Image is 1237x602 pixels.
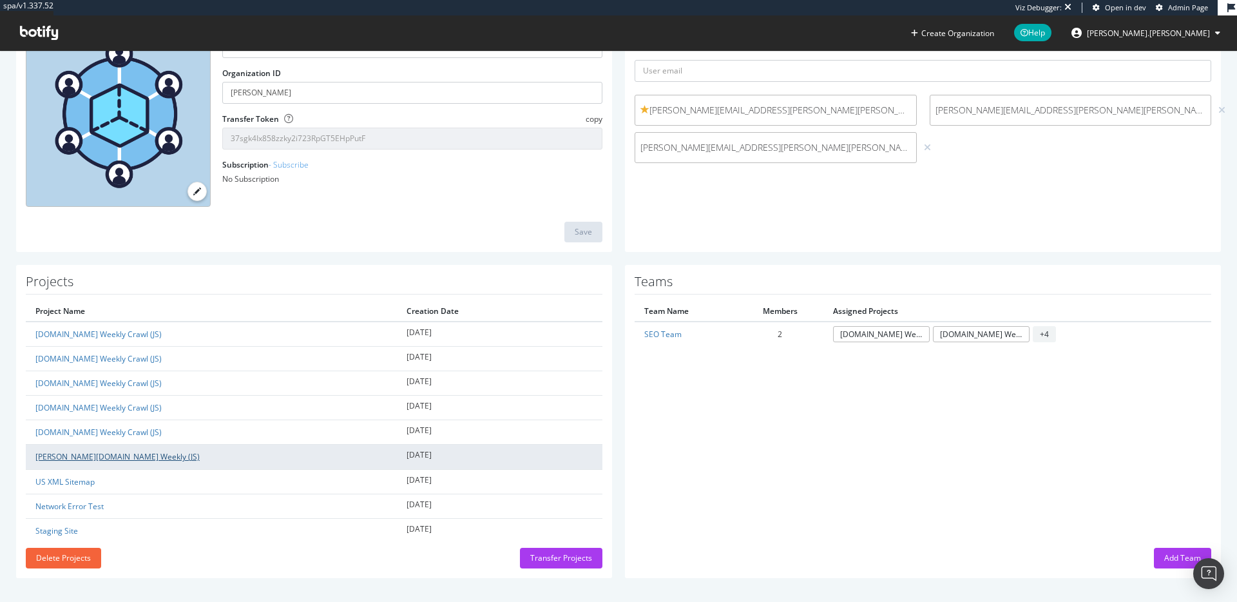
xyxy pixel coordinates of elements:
[1164,552,1201,563] div: Add Team
[564,222,602,242] button: Save
[1061,23,1231,43] button: [PERSON_NAME].[PERSON_NAME]
[397,396,602,420] td: [DATE]
[520,552,602,563] a: Transfer Projects
[586,113,602,124] span: copy
[737,322,823,346] td: 2
[910,27,995,39] button: Create Organization
[397,301,602,322] th: Creation Date
[1093,3,1146,13] a: Open in dev
[397,469,602,494] td: [DATE]
[1087,28,1210,39] span: nathan.mcginnis
[644,329,682,340] a: SEO Team
[26,548,101,568] button: Delete Projects
[397,346,602,371] td: [DATE]
[575,226,592,237] div: Save
[35,427,162,438] a: [DOMAIN_NAME] Weekly Crawl (JS)
[640,141,911,154] span: [PERSON_NAME][EMAIL_ADDRESS][PERSON_NAME][PERSON_NAME][DOMAIN_NAME]
[1168,3,1208,12] span: Admin Page
[35,402,162,413] a: [DOMAIN_NAME] Weekly Crawl (JS)
[635,275,1211,295] h1: Teams
[635,60,1211,82] input: User email
[222,68,281,79] label: Organization ID
[1154,548,1211,568] button: Add Team
[35,501,104,512] a: Network Error Test
[823,301,1211,322] th: Assigned Projects
[26,301,397,322] th: Project Name
[26,275,602,295] h1: Projects
[737,301,823,322] th: Members
[35,353,162,364] a: [DOMAIN_NAME] Weekly Crawl (JS)
[1154,552,1211,563] a: Add Team
[833,326,930,342] a: [DOMAIN_NAME] Weekly Crawl (JS)
[635,301,737,322] th: Team Name
[397,494,602,518] td: [DATE]
[35,476,95,487] a: US XML Sitemap
[1193,558,1224,589] div: Open Intercom Messenger
[640,104,911,117] span: [PERSON_NAME][EMAIL_ADDRESS][PERSON_NAME][PERSON_NAME][DOMAIN_NAME]
[1015,3,1062,13] div: Viz Debugger:
[222,82,602,104] input: Organization ID
[26,552,101,563] a: Delete Projects
[520,548,602,568] button: Transfer Projects
[397,518,602,543] td: [DATE]
[222,159,309,170] label: Subscription
[1014,24,1051,41] span: Help
[397,445,602,469] td: [DATE]
[35,378,162,389] a: [DOMAIN_NAME] Weekly Crawl (JS)
[269,159,309,170] a: - Subscribe
[530,552,592,563] div: Transfer Projects
[935,104,1206,117] span: [PERSON_NAME][EMAIL_ADDRESS][PERSON_NAME][PERSON_NAME][DOMAIN_NAME]
[397,322,602,347] td: [DATE]
[1033,326,1056,342] span: + 4
[1156,3,1208,13] a: Admin Page
[35,525,78,536] a: Staging Site
[397,371,602,395] td: [DATE]
[222,173,602,184] div: No Subscription
[1105,3,1146,12] span: Open in dev
[933,326,1030,342] a: [DOMAIN_NAME] Weekly Crawl (JS)
[397,420,602,445] td: [DATE]
[35,451,200,462] a: [PERSON_NAME][DOMAIN_NAME] Weekly (JS)
[36,552,91,563] div: Delete Projects
[35,329,162,340] a: [DOMAIN_NAME] Weekly Crawl (JS)
[222,113,279,124] label: Transfer Token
